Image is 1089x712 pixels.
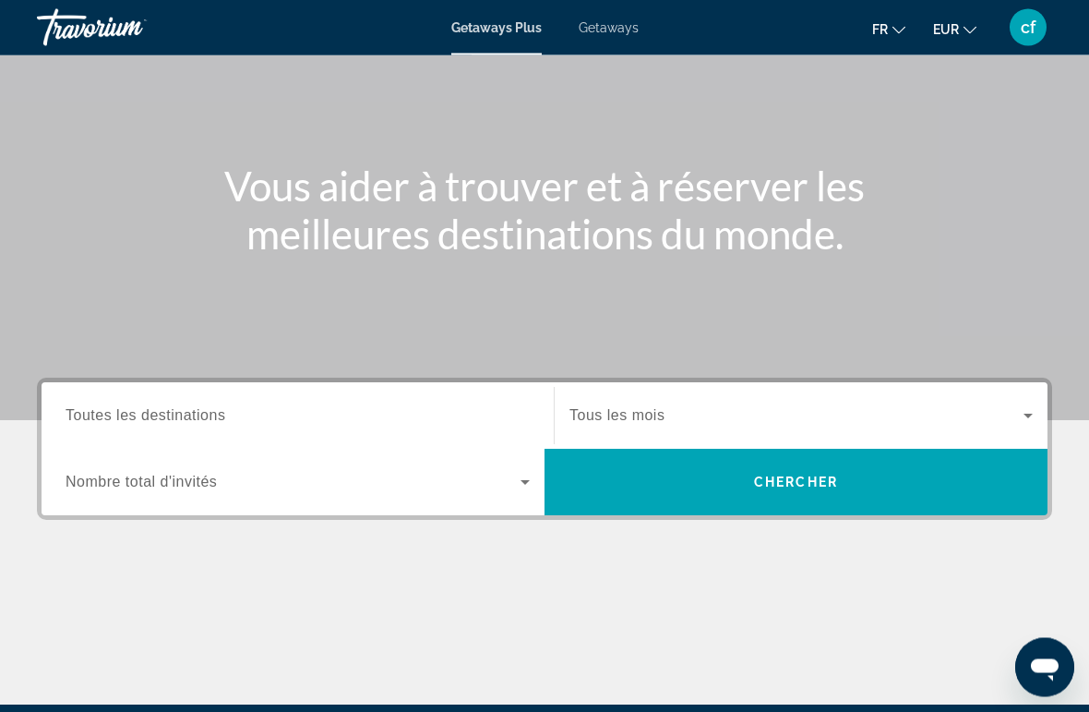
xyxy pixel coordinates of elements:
[66,475,217,490] span: Nombre total d'invités
[569,408,664,424] span: Tous les mois
[42,383,1047,516] div: Search widget
[872,16,905,42] button: Change language
[451,20,542,35] a: Getaways Plus
[198,163,891,259] h1: Vous aider à trouver et à réserver les meilleures destinations du monde.
[754,476,838,490] span: Chercher
[579,20,639,35] a: Getaways
[66,408,225,424] span: Toutes les destinations
[872,22,888,37] span: fr
[544,450,1047,516] button: Chercher
[1021,18,1035,37] span: cf
[933,22,959,37] span: EUR
[1015,638,1074,697] iframe: Bouton de lancement de la fenêtre de messagerie
[933,16,976,42] button: Change currency
[37,4,221,52] a: Travorium
[1004,8,1052,47] button: User Menu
